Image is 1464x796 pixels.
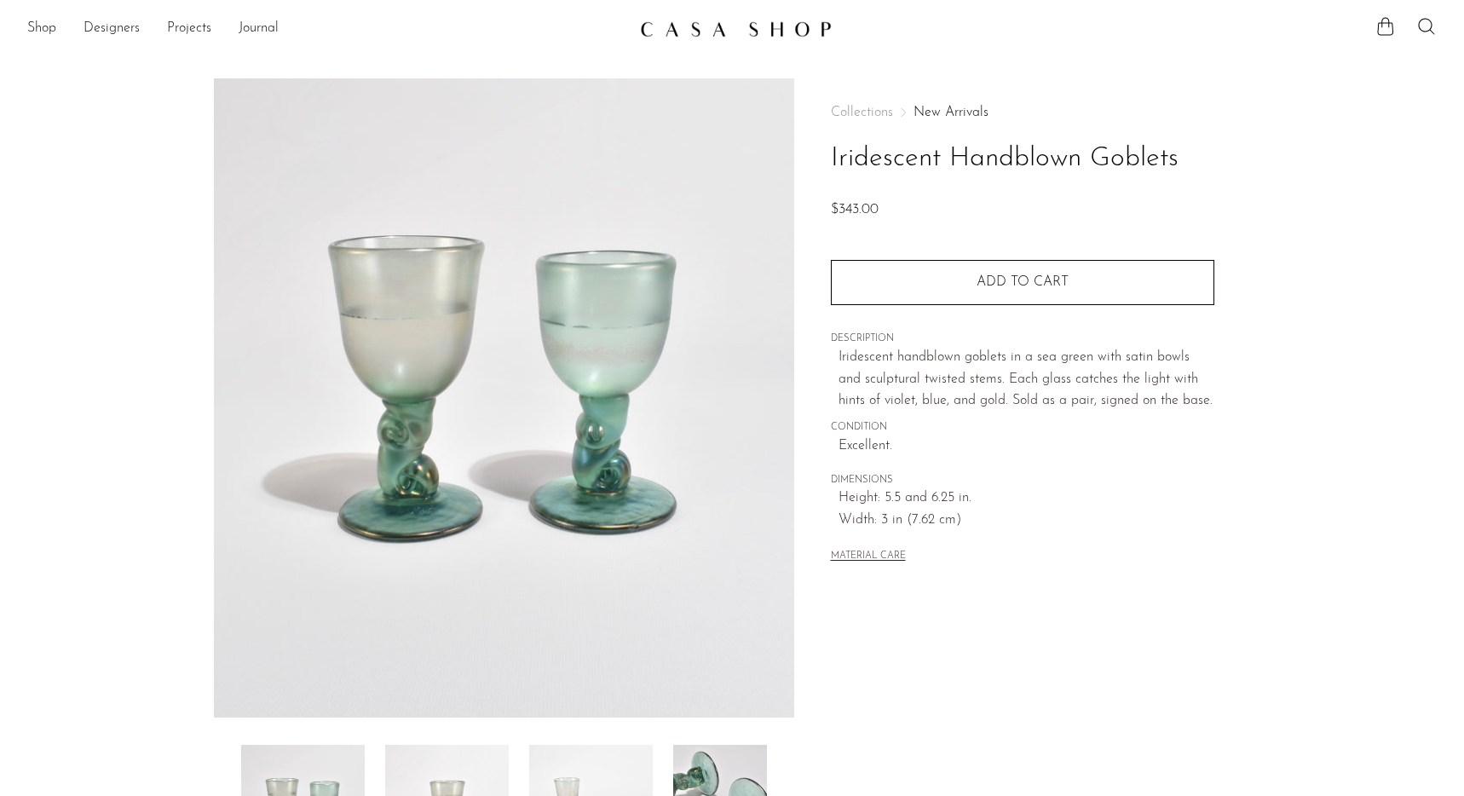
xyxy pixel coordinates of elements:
nav: Desktop navigation [27,14,626,43]
span: Add to cart [977,275,1069,289]
a: New Arrivals [914,106,988,119]
span: Collections [831,106,893,119]
a: Shop [27,18,56,40]
span: $343.00 [831,203,879,216]
img: Iridescent Handblown Goblets [214,78,794,718]
button: Add to cart [831,260,1214,304]
nav: Breadcrumbs [831,106,1214,119]
span: Height: 5.5 and 6.25 in. [839,487,1214,510]
span: Width: 3 in (7.62 cm) [839,510,1214,532]
span: DIMENSIONS [831,473,1214,488]
ul: NEW HEADER MENU [27,14,626,43]
a: Designers [84,18,140,40]
p: Iridescent handblown goblets in a sea green with satin bowls and sculptural twisted stems. Each g... [839,347,1214,412]
button: MATERIAL CARE [831,551,906,563]
a: Journal [239,18,279,40]
span: CONDITION [831,420,1214,435]
span: DESCRIPTION [831,332,1214,347]
a: Projects [167,18,211,40]
span: Excellent. [839,435,1214,458]
h1: Iridescent Handblown Goblets [831,137,1214,181]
